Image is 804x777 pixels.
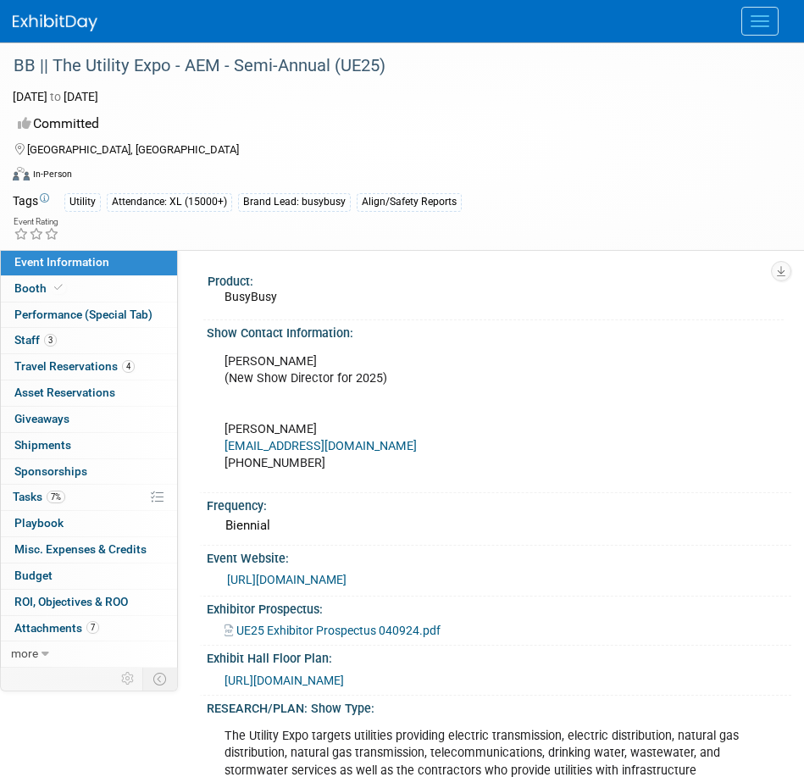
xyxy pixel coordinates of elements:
[1,537,177,563] a: Misc. Expenses & Credits
[14,464,87,478] span: Sponsorships
[207,546,791,567] div: Event Website:
[14,308,152,321] span: Performance (Special Tab)
[236,624,441,637] span: UE25 Exhibitor Prospectus 040924.pdf
[219,513,779,539] div: Biennial
[14,412,69,425] span: Giveaways
[54,283,63,292] i: Booth reservation complete
[13,490,65,503] span: Tasks
[225,290,277,303] span: BusyBusy
[122,360,135,373] span: 4
[14,595,128,608] span: ROI, Objectives & ROO
[47,90,64,103] span: to
[8,51,770,81] div: BB || The Utility Expo - AEM - Semi-Annual (UE25)
[207,646,791,667] div: Exhibit Hall Floor Plan:
[32,168,72,180] div: In-Person
[1,641,177,667] a: more
[1,511,177,536] a: Playbook
[47,491,65,503] span: 7%
[357,193,462,211] div: Align/Safety Reports
[238,193,351,211] div: Brand Lead: busybusy
[107,193,232,211] div: Attendance: XL (15000+)
[13,109,770,139] div: Committed
[1,433,177,458] a: Shipments
[143,668,178,690] td: Toggle Event Tabs
[44,334,57,347] span: 3
[14,386,115,399] span: Asset Reservations
[207,597,791,618] div: Exhibitor Prospectus:
[64,193,101,211] div: Utility
[1,485,177,510] a: Tasks7%
[14,621,99,635] span: Attachments
[207,493,791,514] div: Frequency:
[14,438,71,452] span: Shipments
[13,167,30,180] img: Format-Inperson.png
[14,255,109,269] span: Event Information
[114,668,143,690] td: Personalize Event Tab Strip
[1,590,177,615] a: ROI, Objectives & ROO
[1,563,177,589] a: Budget
[225,674,344,687] a: [URL][DOMAIN_NAME]
[741,7,779,36] button: Menu
[1,328,177,353] a: Staff3
[14,569,53,582] span: Budget
[13,192,49,212] td: Tags
[1,459,177,485] a: Sponsorships
[225,439,417,453] a: [EMAIL_ADDRESS][DOMAIN_NAME]
[14,516,64,530] span: Playbook
[86,621,99,634] span: 7
[1,380,177,406] a: Asset Reservations
[14,333,57,347] span: Staff
[207,320,791,341] div: Show Contact Information:
[208,269,784,290] div: Product:
[14,281,66,295] span: Booth
[1,354,177,380] a: Travel Reservations4
[11,647,38,660] span: more
[13,14,97,31] img: ExhibitDay
[1,250,177,275] a: Event Information
[13,164,783,190] div: Event Format
[14,542,147,556] span: Misc. Expenses & Credits
[213,345,760,481] div: [PERSON_NAME] (New Show Director for 2025) [PERSON_NAME] [PHONE_NUMBER]
[227,573,347,586] a: [URL][DOMAIN_NAME]
[1,407,177,432] a: Giveaways
[14,359,135,373] span: Travel Reservations
[13,90,98,103] span: [DATE] [DATE]
[27,143,239,156] span: [GEOGRAPHIC_DATA], [GEOGRAPHIC_DATA]
[225,624,441,637] a: UE25 Exhibitor Prospectus 040924.pdf
[14,218,59,226] div: Event Rating
[1,616,177,641] a: Attachments7
[1,276,177,302] a: Booth
[1,302,177,328] a: Performance (Special Tab)
[207,696,791,717] div: RESEARCH/PLAN: Show Type:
